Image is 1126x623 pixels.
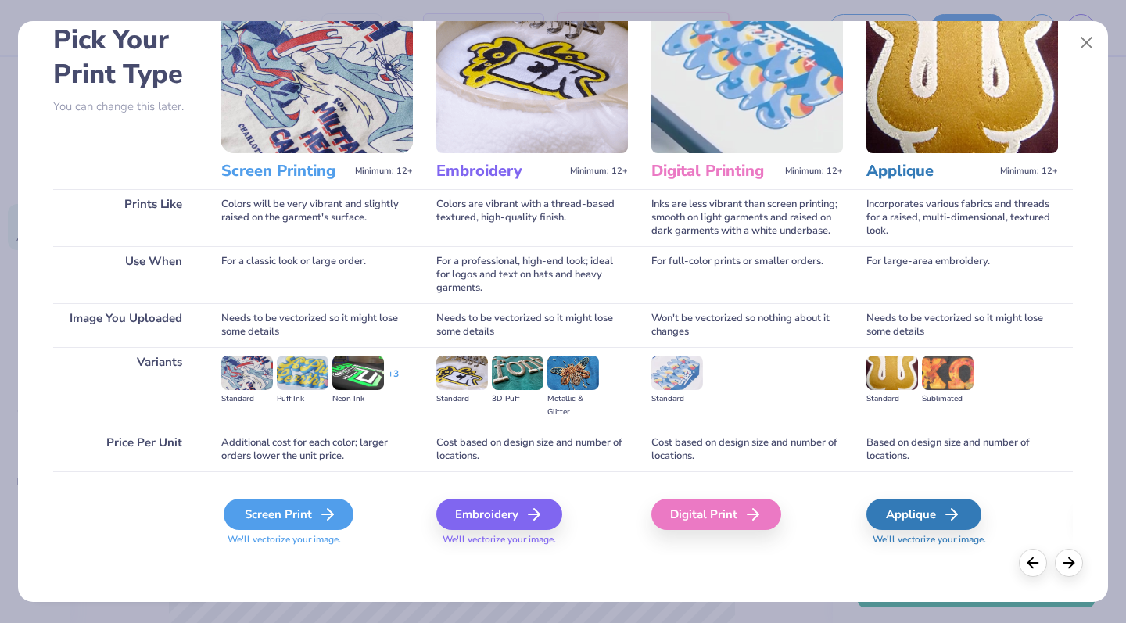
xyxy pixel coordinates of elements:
div: Incorporates various fabrics and threads for a raised, multi-dimensional, textured look. [866,189,1058,246]
div: Cost based on design size and number of locations. [651,428,843,471]
img: Puff Ink [277,356,328,390]
div: Colors are vibrant with a thread-based textured, high-quality finish. [436,189,628,246]
div: Standard [221,392,273,406]
img: Metallic & Glitter [547,356,599,390]
span: We'll vectorize your image. [866,533,1058,546]
div: + 3 [388,367,399,394]
span: Minimum: 12+ [1000,166,1058,177]
span: We'll vectorize your image. [221,533,413,546]
h3: Applique [866,161,994,181]
div: Use When [53,246,198,303]
span: Minimum: 12+ [570,166,628,177]
span: Minimum: 12+ [785,166,843,177]
div: Based on design size and number of locations. [866,428,1058,471]
div: For a professional, high-end look; ideal for logos and text on hats and heavy garments. [436,246,628,303]
div: For a classic look or large order. [221,246,413,303]
div: Sublimated [922,392,974,406]
div: Embroidery [436,499,562,530]
img: Sublimated [922,356,974,390]
div: For large-area embroidery. [866,246,1058,303]
div: Standard [866,392,918,406]
div: Price Per Unit [53,428,198,471]
div: Standard [651,392,703,406]
div: Cost based on design size and number of locations. [436,428,628,471]
div: Needs to be vectorized so it might lose some details [866,303,1058,347]
img: Standard [866,356,918,390]
div: Needs to be vectorized so it might lose some details [221,303,413,347]
div: Screen Print [224,499,353,530]
img: 3D Puff [492,356,543,390]
h2: Pick Your Print Type [53,23,198,91]
span: We'll vectorize your image. [436,533,628,546]
img: Neon Ink [332,356,384,390]
div: Standard [436,392,488,406]
div: Image You Uploaded [53,303,198,347]
div: Inks are less vibrant than screen printing; smooth on light garments and raised on dark garments ... [651,189,843,246]
div: Metallic & Glitter [547,392,599,419]
h3: Embroidery [436,161,564,181]
div: Needs to be vectorized so it might lose some details [436,303,628,347]
h3: Screen Printing [221,161,349,181]
div: Digital Print [651,499,781,530]
div: Won't be vectorized so nothing about it changes [651,303,843,347]
div: Variants [53,347,198,428]
div: Colors will be very vibrant and slightly raised on the garment's surface. [221,189,413,246]
div: Applique [866,499,981,530]
div: Additional cost for each color; larger orders lower the unit price. [221,428,413,471]
img: Standard [436,356,488,390]
div: For full-color prints or smaller orders. [651,246,843,303]
div: 3D Puff [492,392,543,406]
img: Standard [221,356,273,390]
img: Standard [651,356,703,390]
button: Close [1072,28,1102,58]
span: Minimum: 12+ [355,166,413,177]
div: Prints Like [53,189,198,246]
h3: Digital Printing [651,161,779,181]
div: Neon Ink [332,392,384,406]
div: Puff Ink [277,392,328,406]
p: You can change this later. [53,100,198,113]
